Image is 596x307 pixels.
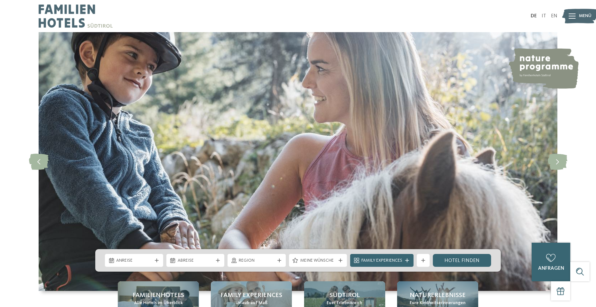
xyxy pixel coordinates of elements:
span: Menü [579,13,591,19]
span: anfragen [538,266,564,271]
span: Familienhotels [133,291,184,300]
img: Familienhotels Südtirol: The happy family places [39,32,557,291]
img: nature programme by Familienhotels Südtirol [508,48,579,89]
a: EN [551,14,557,19]
a: Hotel finden [433,254,491,267]
span: Euer Erlebnisreich [327,300,362,306]
span: Anreise [116,257,152,264]
span: Südtirol [330,291,360,300]
span: Alle Hotels im Überblick [134,300,183,306]
a: anfragen [532,243,570,281]
span: Region [239,257,275,264]
span: Meine Wünsche [300,257,336,264]
span: Naturerlebnisse [410,291,466,300]
span: Family Experiences [361,257,402,264]
span: Family Experiences [220,291,282,300]
span: Eure Kindheitserinnerungen [410,300,466,306]
span: Urlaub auf Maß [236,300,267,306]
a: DE [531,14,537,19]
span: Abreise [178,257,213,264]
a: IT [542,14,546,19]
